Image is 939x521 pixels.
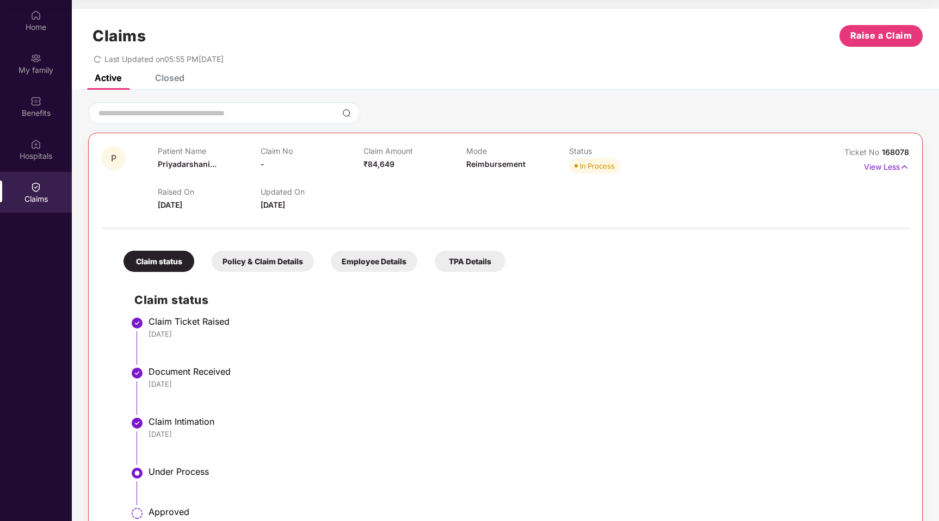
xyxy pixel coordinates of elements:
p: Status [569,146,672,156]
img: svg+xml;base64,PHN2ZyB4bWxucz0iaHR0cDovL3d3dy53My5vcmcvMjAwMC9zdmciIHdpZHRoPSIxNyIgaGVpZ2h0PSIxNy... [900,161,909,173]
img: svg+xml;base64,PHN2ZyBpZD0iQmVuZWZpdHMiIHhtbG5zPSJodHRwOi8vd3d3LnczLm9yZy8yMDAwL3N2ZyIgd2lkdGg9Ij... [30,96,41,107]
span: Ticket No [844,147,882,157]
img: svg+xml;base64,PHN2ZyBpZD0iSG9zcGl0YWxzIiB4bWxucz0iaHR0cDovL3d3dy53My5vcmcvMjAwMC9zdmciIHdpZHRoPS... [30,139,41,150]
p: Claim No [261,146,363,156]
img: svg+xml;base64,PHN2ZyBpZD0iSG9tZSIgeG1sbnM9Imh0dHA6Ly93d3cudzMub3JnLzIwMDAvc3ZnIiB3aWR0aD0iMjAiIG... [30,10,41,21]
p: Patient Name [158,146,261,156]
div: Active [95,72,121,83]
div: In Process [580,160,615,171]
img: svg+xml;base64,PHN2ZyBpZD0iU3RlcC1BY3RpdmUtMzJ4MzIiIHhtbG5zPSJodHRwOi8vd3d3LnczLm9yZy8yMDAwL3N2Zy... [131,467,144,480]
div: Approved [149,506,898,517]
div: Policy & Claim Details [212,251,314,272]
img: svg+xml;base64,PHN2ZyBpZD0iU2VhcmNoLTMyeDMyIiB4bWxucz0iaHR0cDovL3d3dy53My5vcmcvMjAwMC9zdmciIHdpZH... [342,109,351,117]
p: View Less [864,158,909,173]
span: Priyadarshani... [158,159,217,169]
span: [DATE] [158,200,182,209]
span: Raise a Claim [850,29,912,42]
div: Claim status [123,251,194,272]
p: Mode [466,146,569,156]
span: P [111,154,116,163]
p: Claim Amount [363,146,466,156]
span: - [261,159,264,169]
div: Document Received [149,366,898,377]
img: svg+xml;base64,PHN2ZyBpZD0iQ2xhaW0iIHhtbG5zPSJodHRwOi8vd3d3LnczLm9yZy8yMDAwL3N2ZyIgd2lkdGg9IjIwIi... [30,182,41,193]
p: Raised On [158,187,261,196]
span: 168078 [882,147,909,157]
span: Reimbursement [466,159,526,169]
div: TPA Details [435,251,505,272]
span: ₹84,649 [363,159,394,169]
button: Raise a Claim [839,25,923,47]
img: svg+xml;base64,PHN2ZyB3aWR0aD0iMjAiIGhlaWdodD0iMjAiIHZpZXdCb3g9IjAgMCAyMCAyMCIgZmlsbD0ibm9uZSIgeG... [30,53,41,64]
span: [DATE] [261,200,285,209]
div: Closed [155,72,184,83]
p: Updated On [261,187,363,196]
div: [DATE] [149,379,898,389]
div: Under Process [149,466,898,477]
div: Employee Details [331,251,417,272]
img: svg+xml;base64,PHN2ZyBpZD0iU3RlcC1QZW5kaW5nLTMyeDMyIiB4bWxucz0iaHR0cDovL3d3dy53My5vcmcvMjAwMC9zdm... [131,507,144,520]
span: Last Updated on 05:55 PM[DATE] [104,54,224,64]
img: svg+xml;base64,PHN2ZyBpZD0iU3RlcC1Eb25lLTMyeDMyIiB4bWxucz0iaHR0cDovL3d3dy53My5vcmcvMjAwMC9zdmciIH... [131,417,144,430]
span: redo [94,54,101,64]
div: [DATE] [149,329,898,339]
div: [DATE] [149,429,898,439]
h2: Claim status [134,291,898,309]
h1: Claims [92,27,146,45]
div: Claim Intimation [149,416,898,427]
div: Claim Ticket Raised [149,316,898,327]
img: svg+xml;base64,PHN2ZyBpZD0iU3RlcC1Eb25lLTMyeDMyIiB4bWxucz0iaHR0cDovL3d3dy53My5vcmcvMjAwMC9zdmciIH... [131,317,144,330]
img: svg+xml;base64,PHN2ZyBpZD0iU3RlcC1Eb25lLTMyeDMyIiB4bWxucz0iaHR0cDovL3d3dy53My5vcmcvMjAwMC9zdmciIH... [131,367,144,380]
